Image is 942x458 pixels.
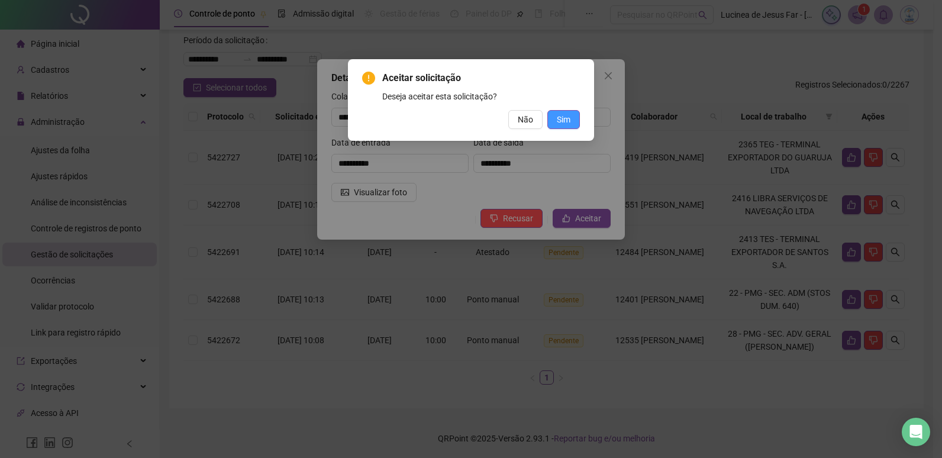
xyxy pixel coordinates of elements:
[362,72,375,85] span: exclamation-circle
[508,110,543,129] button: Não
[382,90,580,103] div: Deseja aceitar esta solicitação?
[382,71,580,85] span: Aceitar solicitação
[518,113,533,126] span: Não
[557,113,570,126] span: Sim
[547,110,580,129] button: Sim
[902,418,930,446] div: Open Intercom Messenger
